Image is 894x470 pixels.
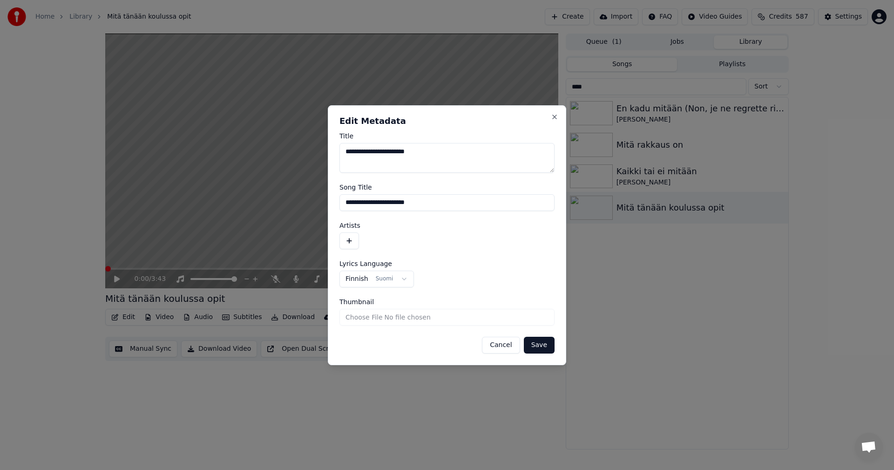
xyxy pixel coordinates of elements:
[339,260,392,267] span: Lyrics Language
[339,133,555,139] label: Title
[524,337,555,354] button: Save
[339,299,374,305] span: Thumbnail
[339,117,555,125] h2: Edit Metadata
[482,337,520,354] button: Cancel
[339,184,555,191] label: Song Title
[339,222,555,229] label: Artists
